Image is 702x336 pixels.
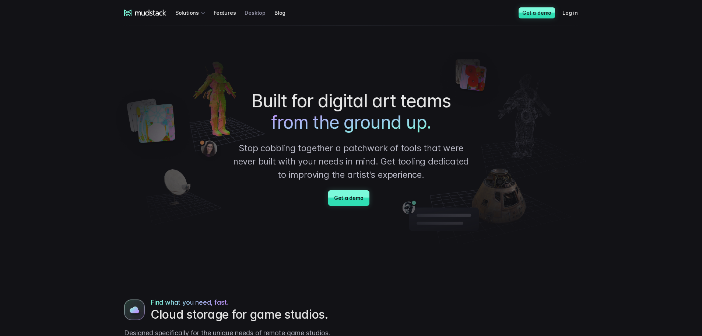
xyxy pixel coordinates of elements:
[123,61,157,67] span: Art team size
[8,134,86,140] span: Work with outsourced artists?
[151,297,229,307] span: Find what you need, fast.
[123,0,151,7] span: Last name
[245,6,274,20] a: Desktop
[562,6,587,20] a: Log in
[274,6,294,20] a: Blog
[175,6,208,20] div: Solutions
[124,10,166,16] a: mudstack logo
[124,299,145,320] img: Boots model in normals, UVs and wireframe
[231,90,471,133] h1: Built for digital art teams
[328,190,369,206] a: Get a demo
[214,6,245,20] a: Features
[519,7,555,18] a: Get a demo
[231,142,471,181] p: Stop cobbling together a patchwork of tools that were never built with your needs in mind. Get to...
[2,134,7,139] input: Work with outsourced artists?
[123,31,143,37] span: Job title
[151,307,345,322] h2: Cloud storage for game studios.
[271,112,431,133] span: from the ground up.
